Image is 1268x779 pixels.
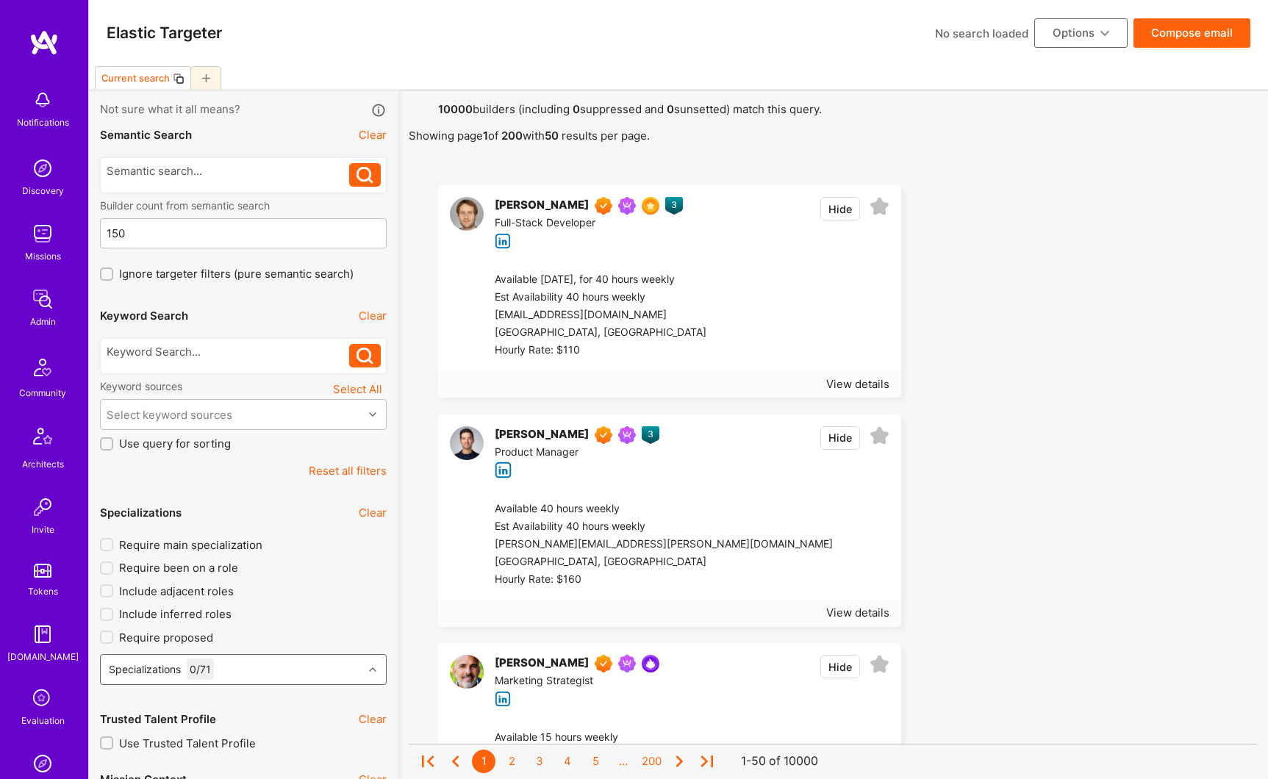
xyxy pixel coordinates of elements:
[1100,29,1109,38] i: icon ArrowDownBlack
[119,537,262,553] span: Require main specialization
[495,324,706,342] div: [GEOGRAPHIC_DATA], [GEOGRAPHIC_DATA]
[450,655,484,689] img: User Avatar
[30,314,56,329] div: Admin
[640,750,663,773] div: 200
[495,500,833,518] div: Available 40 hours weekly
[7,649,79,664] div: [DOMAIN_NAME]
[369,411,376,418] i: icon Chevron
[450,426,484,460] img: User Avatar
[357,348,373,365] i: icon Search
[495,233,512,250] i: icon linkedIn
[25,421,60,456] img: Architects
[495,215,683,232] div: Full-Stack Developer
[495,289,706,306] div: Est Availability 40 hours weekly
[450,655,484,707] a: User Avatar
[100,379,182,393] label: Keyword sources
[28,749,57,778] img: Admin Search
[25,248,61,264] div: Missions
[495,655,589,672] div: [PERSON_NAME]
[100,711,216,727] div: Trusted Talent Profile
[495,271,706,289] div: Available [DATE], for 40 hours weekly
[28,85,57,115] img: bell
[25,350,60,385] img: Community
[495,571,833,589] div: Hourly Rate: $160
[32,522,54,537] div: Invite
[187,658,214,680] div: 0 / 71
[438,102,473,116] strong: 10000
[472,750,495,773] div: 1
[173,73,185,85] i: icon Copy
[107,407,232,423] div: Select keyword sources
[870,197,889,217] i: icon EmptyStar
[495,462,512,478] i: icon linkedIn
[19,385,66,401] div: Community
[826,605,889,620] div: View details
[826,376,889,392] div: View details
[495,306,706,324] div: [EMAIL_ADDRESS][DOMAIN_NAME]
[450,426,484,478] a: User Avatar
[28,620,57,649] img: guide book
[495,553,833,571] div: [GEOGRAPHIC_DATA], [GEOGRAPHIC_DATA]
[109,661,181,677] div: Specializations
[101,73,170,84] div: Current search
[28,492,57,522] img: Invite
[1133,18,1250,48] button: Compose email
[28,584,58,599] div: Tokens
[495,729,750,747] div: Available 15 hours weekly
[359,127,387,143] button: Clear
[107,24,222,42] h3: Elastic Targeter
[495,426,589,444] div: [PERSON_NAME]
[528,750,551,773] div: 3
[612,750,635,773] div: ...
[573,102,580,116] strong: 0
[369,666,376,673] i: icon Chevron
[584,750,607,773] div: 5
[119,736,256,751] span: Use Trusted Talent Profile
[820,426,860,450] button: Hide
[29,29,59,56] img: logo
[119,560,238,575] span: Require been on a role
[495,536,833,553] div: [PERSON_NAME][EMAIL_ADDRESS][PERSON_NAME][DOMAIN_NAME]
[202,74,210,82] i: icon Plus
[22,183,64,198] div: Discovery
[495,672,659,690] div: Marketing Strategist
[483,129,488,143] strong: 1
[309,463,387,478] button: Reset all filters
[359,711,387,727] button: Clear
[556,750,579,773] div: 4
[495,444,659,462] div: Product Manager
[1034,18,1128,48] button: Options
[370,102,387,119] i: icon Info
[500,750,523,773] div: 2
[870,655,889,675] i: icon EmptyStar
[618,197,636,215] img: Been on Mission
[329,379,387,399] button: Select All
[741,754,818,769] div: 1-50 of 10000
[409,128,1257,143] p: Showing page of with results per page.
[29,685,57,713] i: icon SelectionTeam
[618,426,636,444] img: Been on Mission
[870,426,889,446] i: icon EmptyStar
[935,26,1028,41] div: No search loaded
[667,102,674,116] strong: 0
[495,691,512,708] i: icon linkedIn
[119,630,213,645] span: Require proposed
[450,197,484,231] img: User Avatar
[595,655,612,672] img: Exceptional A.Teamer
[28,284,57,314] img: admin teamwork
[17,115,69,130] div: Notifications
[100,505,182,520] div: Specializations
[642,197,659,215] img: SelectionTeam
[450,197,484,249] a: User Avatar
[359,308,387,323] button: Clear
[100,308,188,323] div: Keyword Search
[28,154,57,183] img: discovery
[100,127,192,143] div: Semantic Search
[642,655,659,672] img: Power user
[595,426,612,444] img: Exceptional A.Teamer
[495,197,589,215] div: [PERSON_NAME]
[618,655,636,672] img: Been on Mission
[357,167,373,184] i: icon Search
[100,198,387,212] label: Builder count from semantic search
[495,518,833,536] div: Est Availability 40 hours weekly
